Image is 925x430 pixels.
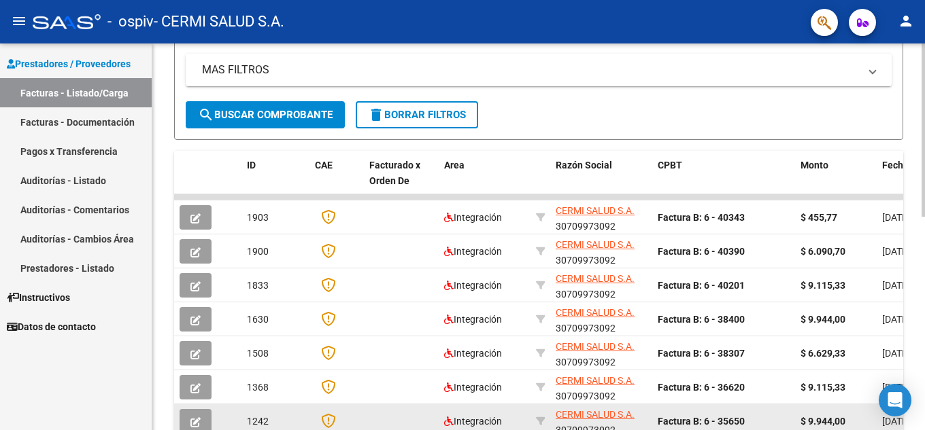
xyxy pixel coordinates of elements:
[247,160,256,171] span: ID
[882,280,910,291] span: [DATE]
[439,151,531,211] datatable-header-cell: Area
[198,109,333,121] span: Buscar Comprobante
[882,416,910,427] span: [DATE]
[247,212,269,223] span: 1903
[368,107,384,123] mat-icon: delete
[444,280,502,291] span: Integración
[247,348,269,359] span: 1508
[154,7,284,37] span: - CERMI SALUD S.A.
[368,109,466,121] span: Borrar Filtros
[801,280,845,291] strong: $ 9.115,33
[7,319,96,334] span: Datos de contacto
[556,339,647,368] div: 30709973092
[556,239,635,250] span: CERMI SALUD S.A.
[241,151,309,211] datatable-header-cell: ID
[186,54,892,86] mat-expansion-panel-header: MAS FILTROS
[801,416,845,427] strong: $ 9.944,00
[444,212,502,223] span: Integración
[247,314,269,325] span: 1630
[801,212,837,223] strong: $ 455,77
[556,305,647,334] div: 30709973092
[556,409,635,420] span: CERMI SALUD S.A.
[107,7,154,37] span: - ospiv
[556,271,647,300] div: 30709973092
[202,62,859,77] mat-panel-title: MAS FILTROS
[364,151,439,211] datatable-header-cell: Facturado x Orden De
[801,348,845,359] strong: $ 6.629,33
[658,246,745,257] strong: Factura B: 6 - 40390
[652,151,795,211] datatable-header-cell: CPBT
[247,280,269,291] span: 1833
[309,151,364,211] datatable-header-cell: CAE
[186,101,345,128] button: Buscar Comprobante
[898,13,914,29] mat-icon: person
[556,273,635,284] span: CERMI SALUD S.A.
[444,416,502,427] span: Integración
[801,314,845,325] strong: $ 9.944,00
[658,314,745,325] strong: Factura B: 6 - 38400
[879,384,911,416] div: Open Intercom Messenger
[801,160,828,171] span: Monto
[444,382,502,393] span: Integración
[550,151,652,211] datatable-header-cell: Razón Social
[556,341,635,352] span: CERMI SALUD S.A.
[658,280,745,291] strong: Factura B: 6 - 40201
[882,382,910,393] span: [DATE]
[444,246,502,257] span: Integración
[444,160,465,171] span: Area
[556,237,647,266] div: 30709973092
[658,382,745,393] strong: Factura B: 6 - 36620
[444,314,502,325] span: Integración
[556,205,635,216] span: CERMI SALUD S.A.
[801,246,845,257] strong: $ 6.090,70
[795,151,877,211] datatable-header-cell: Monto
[315,160,333,171] span: CAE
[658,160,682,171] span: CPBT
[247,416,269,427] span: 1242
[356,101,478,128] button: Borrar Filtros
[556,373,647,401] div: 30709973092
[882,246,910,257] span: [DATE]
[556,375,635,386] span: CERMI SALUD S.A.
[11,13,27,29] mat-icon: menu
[369,160,420,186] span: Facturado x Orden De
[882,212,910,223] span: [DATE]
[198,107,214,123] mat-icon: search
[801,382,845,393] strong: $ 9.115,33
[7,56,131,71] span: Prestadores / Proveedores
[247,382,269,393] span: 1368
[658,416,745,427] strong: Factura B: 6 - 35650
[658,348,745,359] strong: Factura B: 6 - 38307
[882,314,910,325] span: [DATE]
[7,290,70,305] span: Instructivos
[444,348,502,359] span: Integración
[247,246,269,257] span: 1900
[556,307,635,318] span: CERMI SALUD S.A.
[556,160,612,171] span: Razón Social
[556,203,647,232] div: 30709973092
[658,212,745,223] strong: Factura B: 6 - 40343
[882,348,910,359] span: [DATE]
